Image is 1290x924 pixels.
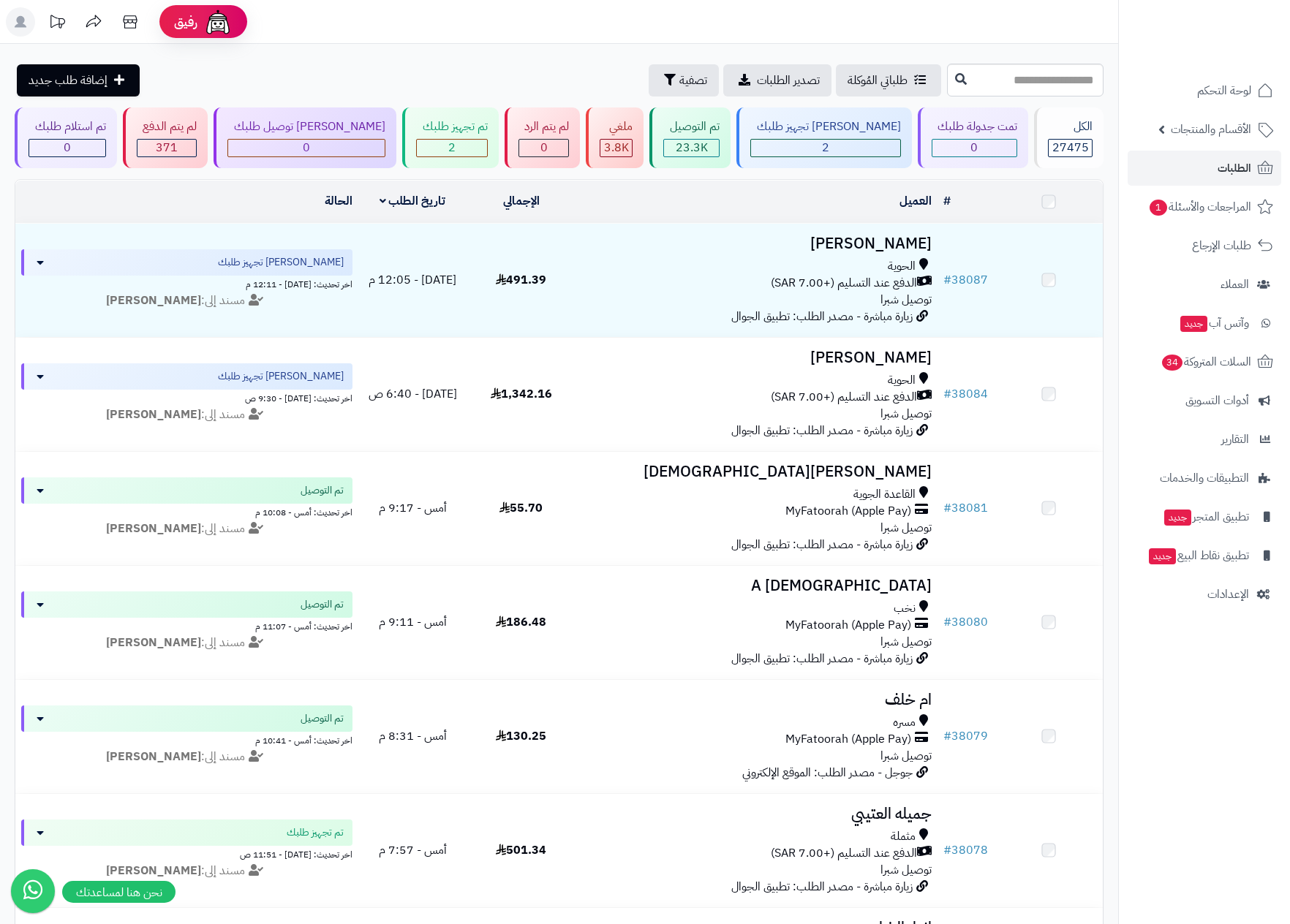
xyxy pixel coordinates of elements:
span: # [943,271,951,289]
div: [PERSON_NAME] تجهيز طلبك [750,118,901,135]
span: تم التوصيل [301,597,344,612]
strong: [PERSON_NAME] [106,520,201,537]
span: طلبات الإرجاع [1192,235,1251,256]
div: لم يتم الدفع [137,118,197,135]
span: تم تجهيز طلبك [287,825,344,840]
h3: ام خلف [581,692,932,708]
span: زيارة مباشرة - مصدر الطلب: تطبيق الجوال [731,878,913,895]
div: 371 [137,140,197,156]
span: 0 [303,139,310,156]
div: تمت جدولة طلبك [932,118,1018,135]
div: مسند إلى: [10,863,363,879]
h3: [PERSON_NAME] [581,349,932,366]
span: زيارة مباشرة - مصدر الطلب: تطبيق الجوال [731,650,913,667]
div: لم يتم الرد [518,118,570,135]
span: توصيل شبرا [880,291,932,308]
span: التطبيقات والخدمات [1160,468,1249,488]
div: اخر تحديث: أمس - 10:08 م [21,504,352,519]
span: الطلبات [1218,158,1251,178]
button: تصفية [649,64,719,96]
h3: A [DEMOGRAPHIC_DATA] [581,577,932,594]
span: الإعدادات [1207,584,1249,605]
span: توصيل شبرا [880,519,932,537]
span: المراجعات والأسئلة [1148,197,1251,217]
span: أمس - 9:17 م [379,499,447,517]
strong: [PERSON_NAME] [106,634,201,651]
span: 501.34 [496,841,546,859]
span: أدوات التسويق [1185,390,1249,411]
a: الطلبات [1128,151,1281,186]
div: 2 [417,140,487,156]
span: 0 [970,139,978,156]
span: MyFatoorah (Apple Pay) [785,731,911,748]
span: وآتس آب [1179,313,1249,333]
a: وآتس آبجديد [1128,306,1281,341]
img: ai-face.png [203,7,233,37]
span: [DATE] - 12:05 م [369,271,456,289]
div: تم تجهيز طلبك [416,118,488,135]
span: # [943,385,951,403]
a: # [943,192,951,210]
a: [PERSON_NAME] توصيل طلبك 0 [211,107,399,168]
a: طلباتي المُوكلة [836,64,941,96]
span: 2 [448,139,456,156]
a: #38080 [943,613,988,631]
span: السلات المتروكة [1161,352,1251,372]
a: التقارير [1128,422,1281,457]
a: #38079 [943,727,988,745]
span: الأقسام والمنتجات [1171,119,1251,140]
div: مسند إلى: [10,635,363,651]
span: توصيل شبرا [880,747,932,765]
div: مسند إلى: [10,292,363,309]
span: زيارة مباشرة - مصدر الطلب: تطبيق الجوال [731,536,913,553]
a: العميل [899,192,932,210]
span: # [943,727,951,745]
strong: [PERSON_NAME] [106,748,201,765]
div: اخر تحديث: [DATE] - 12:11 م [21,276,352,291]
span: MyFatoorah (Apple Pay) [785,617,911,634]
span: 491.39 [496,271,546,289]
div: 0 [932,140,1017,156]
span: جوجل - مصدر الطلب: الموقع الإلكتروني [742,764,913,781]
a: إضافة طلب جديد [17,64,140,96]
a: الإعدادات [1128,577,1281,612]
span: 0 [64,139,71,156]
span: الدفع عند التسليم (+7.00 SAR) [771,845,917,862]
span: تم التوصيل [301,483,344,498]
span: مسره [893,714,916,731]
div: [PERSON_NAME] توصيل طلبك [227,118,385,135]
a: الكل27475 [1031,107,1106,168]
a: تم استلام طلبك 0 [12,107,120,168]
a: تم التوصيل 23.3K [646,107,733,168]
span: الحوية [888,372,916,389]
h3: [PERSON_NAME][DEMOGRAPHIC_DATA] [581,463,932,480]
span: # [943,499,951,517]
div: 0 [519,140,569,156]
div: 0 [228,140,385,156]
strong: [PERSON_NAME] [106,862,201,879]
span: تم التوصيل [301,711,344,726]
span: تطبيق المتجر [1163,507,1249,527]
div: اخر تحديث: [DATE] - 9:30 ص [21,390,352,405]
div: تم التوصيل [663,118,720,135]
div: 0 [29,140,105,156]
a: تطبيق نقاط البيعجديد [1128,538,1281,573]
span: مثملة [891,828,916,845]
span: العملاء [1221,274,1249,295]
span: 1 [1149,199,1168,216]
img: logo-2.png [1191,25,1276,56]
span: 34 [1161,354,1183,371]
div: 2 [751,140,900,156]
a: الحالة [325,192,352,210]
span: تطبيق نقاط البيع [1147,545,1249,566]
span: نخب [894,600,916,617]
span: لوحة التحكم [1197,80,1251,101]
h3: [PERSON_NAME] [581,235,932,252]
span: 1,342.16 [491,385,552,403]
span: الحوية [888,258,916,275]
div: ملغي [600,118,633,135]
span: جديد [1149,548,1176,564]
a: المراجعات والأسئلة1 [1128,189,1281,224]
div: مسند إلى: [10,749,363,765]
span: رفيق [174,13,197,31]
